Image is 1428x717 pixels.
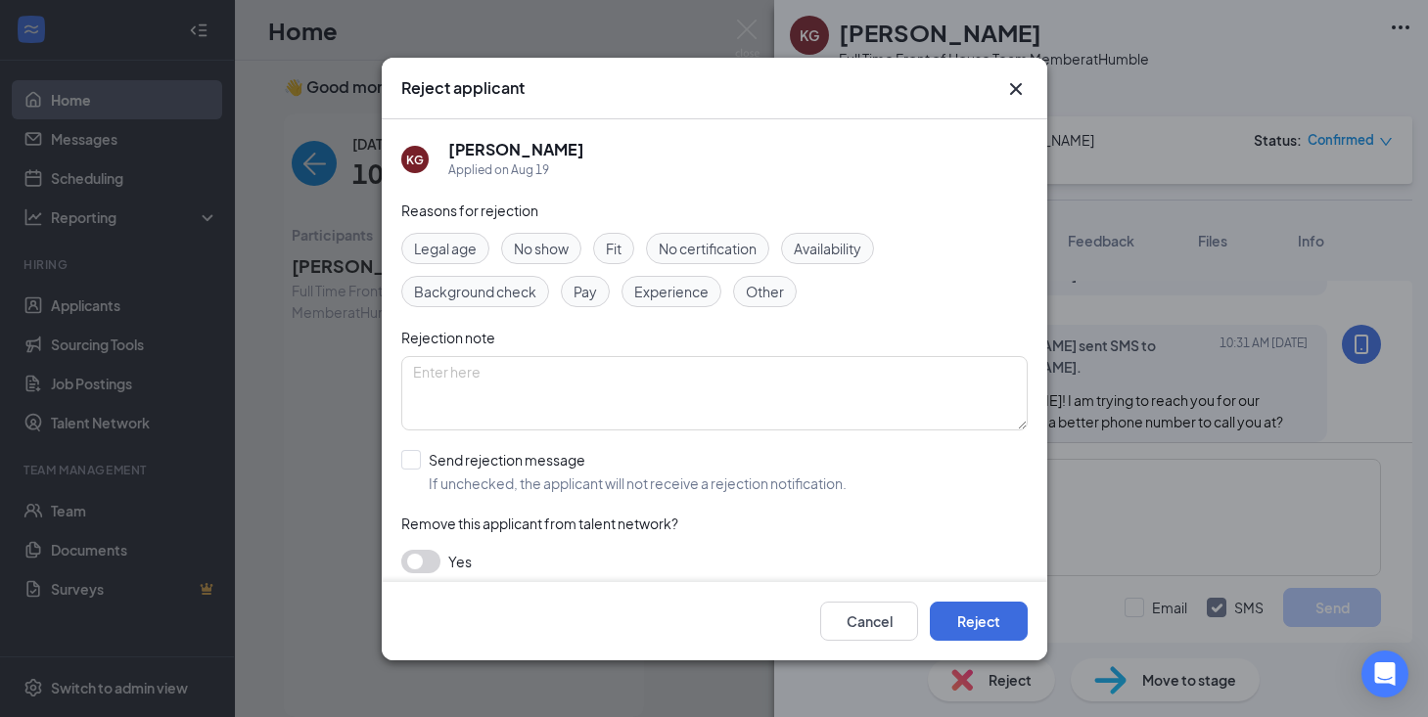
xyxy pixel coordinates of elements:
[820,601,918,640] button: Cancel
[514,238,569,259] span: No show
[414,238,477,259] span: Legal age
[406,151,424,167] div: KG
[401,329,495,346] span: Rejection note
[634,281,709,302] span: Experience
[930,601,1028,640] button: Reject
[574,281,597,302] span: Pay
[794,238,861,259] span: Availability
[401,77,525,99] h3: Reject applicant
[1361,650,1408,697] div: Open Intercom Messenger
[401,202,538,219] span: Reasons for rejection
[659,238,757,259] span: No certification
[1004,77,1028,101] button: Close
[448,139,584,160] h5: [PERSON_NAME]
[746,281,784,302] span: Other
[414,281,536,302] span: Background check
[448,160,584,180] div: Applied on Aug 19
[448,550,472,573] span: Yes
[1004,77,1028,101] svg: Cross
[606,238,622,259] span: Fit
[401,515,678,532] span: Remove this applicant from talent network?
